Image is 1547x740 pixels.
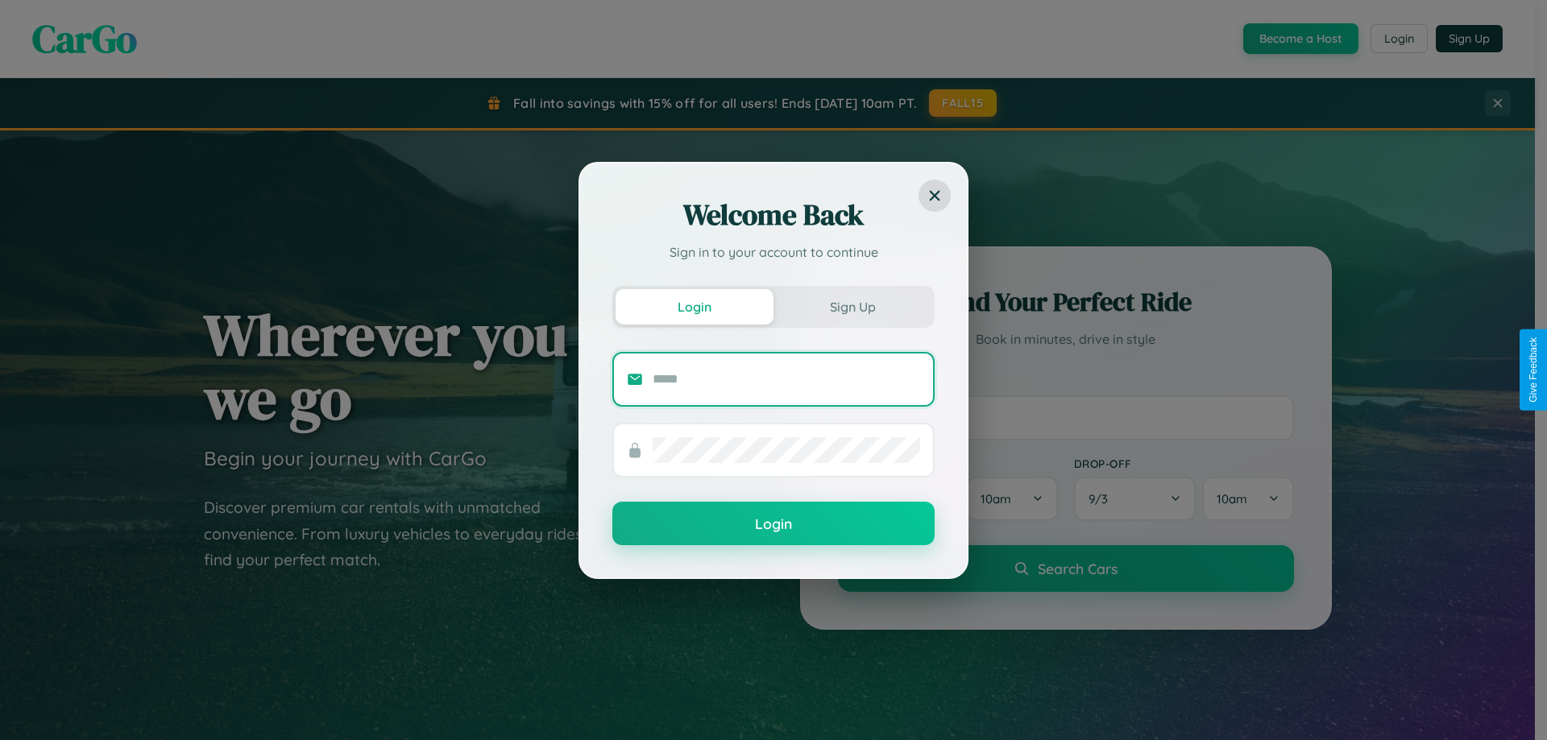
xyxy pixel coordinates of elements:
[612,242,935,262] p: Sign in to your account to continue
[612,502,935,545] button: Login
[773,289,931,325] button: Sign Up
[1528,337,1539,403] div: Give Feedback
[616,289,773,325] button: Login
[612,196,935,234] h2: Welcome Back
